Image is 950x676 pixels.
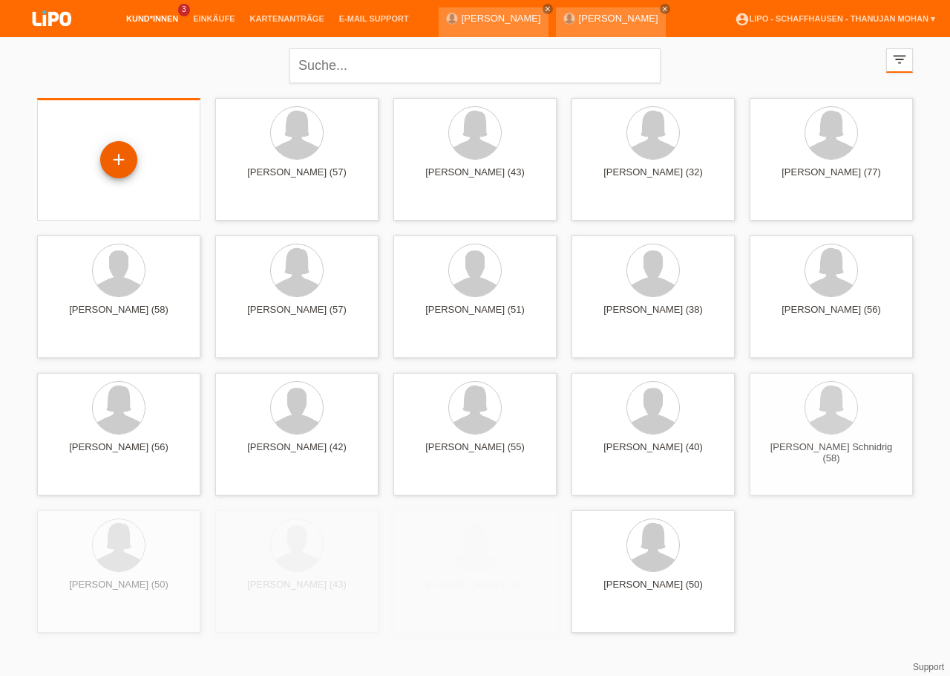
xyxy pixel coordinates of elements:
[761,441,901,465] div: [PERSON_NAME] Schnidrig (58)
[405,579,545,602] div: [PERSON_NAME] (67)
[119,14,186,23] a: Kund*innen
[761,304,901,328] div: [PERSON_NAME] (56)
[186,14,242,23] a: Einkäufe
[227,166,367,190] div: [PERSON_NAME] (57)
[289,48,661,83] input: Suche...
[227,441,367,465] div: [PERSON_NAME] (42)
[405,166,545,190] div: [PERSON_NAME] (43)
[101,147,137,172] div: Kund*in hinzufügen
[227,579,367,602] div: [PERSON_NAME] (43)
[405,441,545,465] div: [PERSON_NAME] (55)
[660,4,670,14] a: close
[583,579,723,602] div: [PERSON_NAME] (50)
[544,5,551,13] i: close
[15,30,89,42] a: LIPO pay
[735,12,750,27] i: account_circle
[49,441,189,465] div: [PERSON_NAME] (56)
[727,14,943,23] a: account_circleLIPO - Schaffhausen - Thanujan Mohan ▾
[462,13,541,24] a: [PERSON_NAME]
[579,13,658,24] a: [PERSON_NAME]
[891,51,908,68] i: filter_list
[243,14,332,23] a: Kartenanträge
[49,304,189,328] div: [PERSON_NAME] (58)
[178,4,190,16] span: 3
[661,5,669,13] i: close
[332,14,416,23] a: E-Mail Support
[913,662,944,672] a: Support
[583,441,723,465] div: [PERSON_NAME] (40)
[543,4,553,14] a: close
[49,579,189,602] div: [PERSON_NAME] (50)
[583,166,723,190] div: [PERSON_NAME] (32)
[227,304,367,328] div: [PERSON_NAME] (57)
[583,304,723,328] div: [PERSON_NAME] (38)
[761,166,901,190] div: [PERSON_NAME] (77)
[405,304,545,328] div: [PERSON_NAME] (51)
